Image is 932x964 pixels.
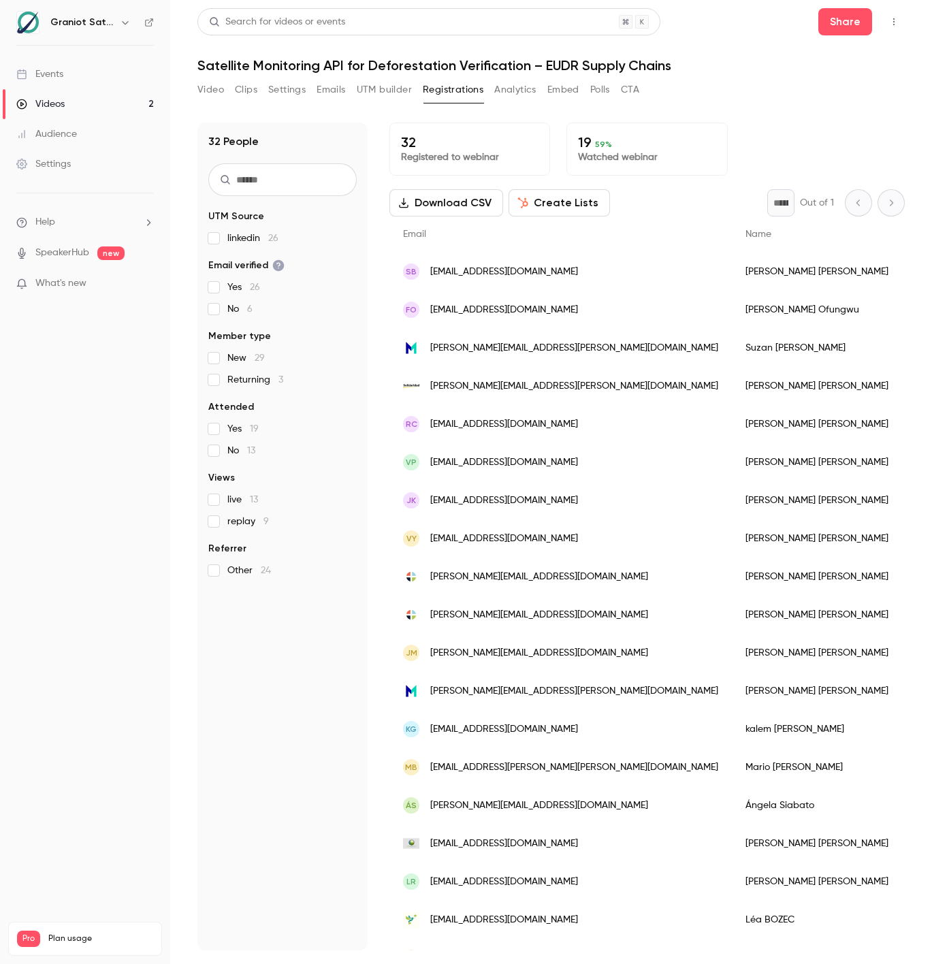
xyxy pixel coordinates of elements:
[732,710,902,748] div: kalem [PERSON_NAME]
[401,134,539,150] p: 32
[430,913,578,927] span: [EMAIL_ADDRESS][DOMAIN_NAME]
[209,15,345,29] div: Search for videos or events
[430,455,578,470] span: [EMAIL_ADDRESS][DOMAIN_NAME]
[261,566,271,575] span: 24
[16,97,65,111] div: Videos
[406,304,417,316] span: FO
[403,340,419,356] img: effem.com
[800,196,834,210] p: Out of 1
[16,157,71,171] div: Settings
[35,276,86,291] span: What's new
[732,863,902,901] div: [PERSON_NAME] [PERSON_NAME]
[227,302,253,316] span: No
[430,341,718,355] span: [PERSON_NAME][EMAIL_ADDRESS][PERSON_NAME][DOMAIN_NAME]
[35,215,55,229] span: Help
[732,519,902,558] div: [PERSON_NAME] [PERSON_NAME]
[50,16,114,29] h6: Graniot Satellite Technologies SL
[745,229,771,239] span: Name
[732,596,902,634] div: [PERSON_NAME] [PERSON_NAME]
[732,824,902,863] div: [PERSON_NAME] [PERSON_NAME]
[883,11,905,33] button: Top Bar Actions
[732,481,902,519] div: [PERSON_NAME] [PERSON_NAME]
[406,647,417,659] span: JM
[208,210,357,577] section: facet-groups
[227,351,265,365] span: New
[278,375,283,385] span: 3
[268,234,278,243] span: 26
[403,835,419,852] img: extrepronatur.es
[405,761,417,773] span: MB
[406,494,416,507] span: JK
[255,353,265,363] span: 29
[406,532,417,545] span: VY
[430,265,578,279] span: [EMAIL_ADDRESS][DOMAIN_NAME]
[547,79,579,101] button: Embed
[403,683,419,699] img: effem.com
[509,189,610,216] button: Create Lists
[732,291,902,329] div: [PERSON_NAME] Ofungwu
[732,748,902,786] div: Mario [PERSON_NAME]
[818,8,872,35] button: Share
[732,253,902,291] div: [PERSON_NAME] [PERSON_NAME]
[732,443,902,481] div: [PERSON_NAME] [PERSON_NAME]
[263,517,269,526] span: 9
[406,418,417,430] span: RC
[227,444,255,457] span: No
[268,79,306,101] button: Settings
[235,79,257,101] button: Clips
[227,564,271,577] span: Other
[430,417,578,432] span: [EMAIL_ADDRESS][DOMAIN_NAME]
[403,607,419,623] img: ecoterrae.com
[17,12,39,33] img: Graniot Satellite Technologies SL
[247,304,253,314] span: 6
[732,329,902,367] div: Suzan [PERSON_NAME]
[227,493,258,507] span: live
[250,495,258,504] span: 13
[732,672,902,710] div: [PERSON_NAME] [PERSON_NAME]
[227,373,283,387] span: Returning
[250,424,259,434] span: 19
[732,405,902,443] div: [PERSON_NAME] [PERSON_NAME]
[430,494,578,508] span: [EMAIL_ADDRESS][DOMAIN_NAME]
[430,532,578,546] span: [EMAIL_ADDRESS][DOMAIN_NAME]
[406,799,417,812] span: ÁS
[401,150,539,164] p: Registered to webinar
[250,283,260,292] span: 26
[138,278,154,290] iframe: Noticeable Trigger
[227,422,259,436] span: Yes
[16,215,154,229] li: help-dropdown-opener
[357,79,412,101] button: UTM builder
[208,210,264,223] span: UTM Source
[247,446,255,455] span: 13
[389,189,503,216] button: Download CSV
[732,634,902,672] div: [PERSON_NAME] [PERSON_NAME]
[590,79,610,101] button: Polls
[406,456,417,468] span: vp
[208,471,235,485] span: Views
[16,127,77,141] div: Audience
[35,246,89,260] a: SpeakerHub
[227,280,260,294] span: Yes
[16,67,63,81] div: Events
[423,79,483,101] button: Registrations
[621,79,639,101] button: CTA
[595,140,612,149] span: 59 %
[430,570,648,584] span: [PERSON_NAME][EMAIL_ADDRESS][DOMAIN_NAME]
[494,79,536,101] button: Analytics
[403,378,419,394] img: solidaridadnetwork.org
[430,684,718,698] span: [PERSON_NAME][EMAIL_ADDRESS][PERSON_NAME][DOMAIN_NAME]
[430,837,578,851] span: [EMAIL_ADDRESS][DOMAIN_NAME]
[403,229,426,239] span: Email
[97,246,125,260] span: new
[732,558,902,596] div: [PERSON_NAME] [PERSON_NAME]
[732,901,902,939] div: Léa BOZEC
[406,875,416,888] span: LR
[403,912,419,928] img: preferredbynature.org
[197,57,905,74] h1: Satellite Monitoring API for Deforestation Verification – EUDR Supply Chains
[430,646,648,660] span: [PERSON_NAME][EMAIL_ADDRESS][DOMAIN_NAME]
[430,379,718,393] span: [PERSON_NAME][EMAIL_ADDRESS][PERSON_NAME][DOMAIN_NAME]
[227,231,278,245] span: linkedin
[430,875,578,889] span: [EMAIL_ADDRESS][DOMAIN_NAME]
[732,786,902,824] div: Ángela Siabato
[208,133,259,150] h1: 32 People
